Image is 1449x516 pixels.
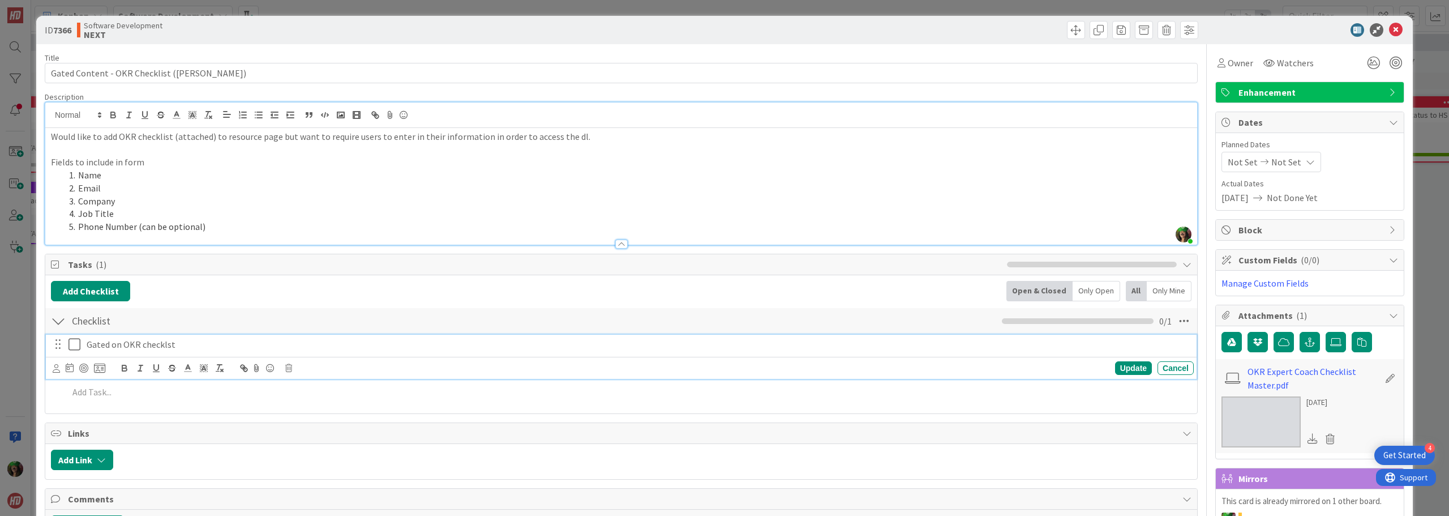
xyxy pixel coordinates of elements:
span: ( 0/0 ) [1301,254,1319,266]
b: NEXT [84,30,162,39]
span: Description [45,92,84,102]
span: Owner [1228,56,1253,70]
div: Get Started [1383,450,1426,461]
span: Not Set [1228,155,1258,169]
span: ( 1 ) [96,259,106,270]
a: OKR Expert Coach Checklist Master.pdf [1247,365,1379,392]
span: Not Set [1271,155,1301,169]
span: ID [45,23,71,37]
span: ( 1 ) [1296,310,1307,321]
div: Open Get Started checklist, remaining modules: 4 [1374,446,1435,465]
img: zMbp8UmSkcuFrGHA6WMwLokxENeDinhm.jpg [1176,227,1191,242]
p: This card is already mirrored on 1 other board. [1221,495,1398,508]
div: Only Mine [1147,281,1191,301]
span: Support [24,2,52,15]
li: Phone Number (can be optional) [65,220,1191,233]
div: Only Open [1073,281,1120,301]
span: Comments [68,492,1177,506]
p: Would like to add OKR checklist (attached) to resource page but want to require users to enter in... [51,130,1191,143]
span: Dates [1238,116,1383,129]
li: Email [65,182,1191,195]
a: Manage Custom Fields [1221,278,1309,289]
button: Add Checklist [51,281,130,301]
span: Actual Dates [1221,178,1398,190]
span: Mirrors [1238,472,1383,485]
div: All [1126,281,1147,301]
b: 7366 [53,24,71,36]
li: Company [65,195,1191,208]
span: Tasks [68,258,1001,271]
span: 0 / 1 [1159,314,1172,328]
span: [DATE] [1221,191,1249,204]
span: Watchers [1277,56,1314,70]
span: Block [1238,223,1383,237]
span: Not Done Yet [1267,191,1318,204]
div: 4 [1425,443,1435,453]
span: Links [68,427,1177,440]
p: Fields to include in form [51,156,1191,169]
span: Software Development [84,21,162,30]
span: Attachments [1238,309,1383,322]
div: Cancel [1158,361,1194,375]
div: Update [1115,361,1152,375]
span: Planned Dates [1221,139,1398,151]
label: Title [45,53,59,63]
div: Download [1306,432,1319,446]
span: Enhancement [1238,86,1383,99]
button: Add Link [51,450,113,470]
input: type card name here... [45,63,1198,83]
div: [DATE] [1306,396,1339,408]
input: Add Checklist... [68,311,323,331]
span: Custom Fields [1238,253,1383,267]
li: Job Title [65,207,1191,220]
p: Gated on OKR checklst [87,338,1189,351]
div: Open & Closed [1006,281,1073,301]
li: Name [65,169,1191,182]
